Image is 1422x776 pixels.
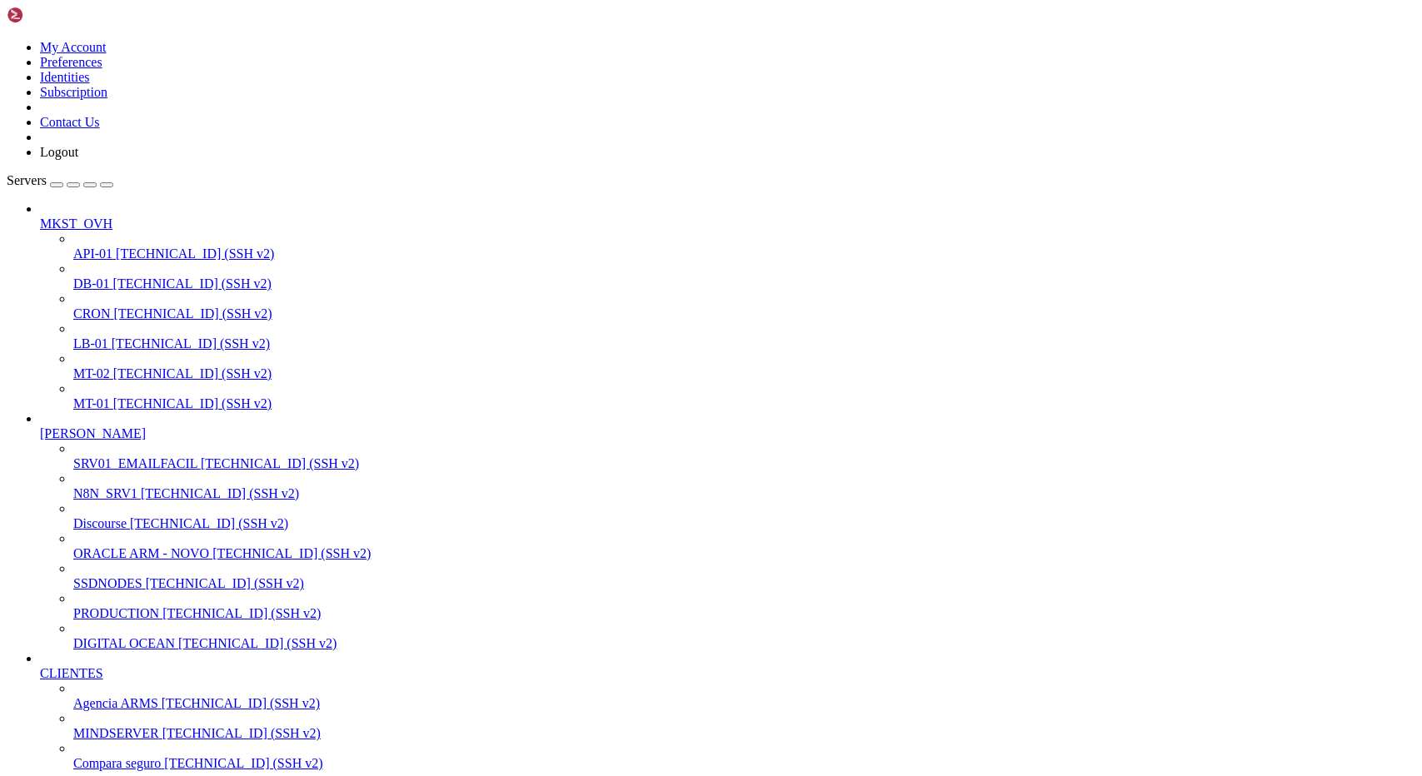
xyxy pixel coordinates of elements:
[113,396,272,410] span: [TECHNICAL_ID] (SSH v2)
[73,351,1415,381] li: MT-02 [TECHNICAL_ID] (SSH v2)
[7,7,102,23] img: Shellngn
[73,441,1415,471] li: SRV01_EMAILFACIL [TECHNICAL_ID] (SSH v2)
[73,531,1415,561] li: ORACLE ARM - NOVO [TECHNICAL_ID] (SSH v2)
[73,516,127,530] span: Discourse
[162,696,320,710] span: [TECHNICAL_ID] (SSH v2)
[73,546,209,560] span: ORACLE ARM - NOVO
[73,456,197,470] span: SRV01_EMAILFACIL
[40,666,1415,681] a: CLIENTES
[146,576,304,590] span: [TECHNICAL_ID] (SSH v2)
[40,666,103,680] span: CLIENTES
[73,396,1415,411] a: MT-01 [TECHNICAL_ID] (SSH v2)
[73,741,1415,771] li: Compara seguro [TECHNICAL_ID] (SSH v2)
[73,336,108,351] span: LB-01
[73,366,110,381] span: MT-02
[73,636,175,650] span: DIGITAL OCEAN
[73,471,1415,501] li: N8N_SRV1 [TECHNICAL_ID] (SSH v2)
[113,276,272,291] span: [TECHNICAL_ID] (SSH v2)
[7,173,47,187] span: Servers
[40,411,1415,651] li: [PERSON_NAME]
[73,546,1415,561] a: ORACLE ARM - NOVO [TECHNICAL_ID] (SSH v2)
[40,55,102,69] a: Preferences
[40,216,1415,231] a: MKST_OVH
[40,70,90,84] a: Identities
[113,306,272,321] span: [TECHNICAL_ID] (SSH v2)
[73,366,1415,381] a: MT-02 [TECHNICAL_ID] (SSH v2)
[73,231,1415,261] li: API-01 [TECHNICAL_ID] (SSH v2)
[73,606,159,620] span: PRODUCTION
[40,201,1415,411] li: MKST_OVH
[73,381,1415,411] li: MT-01 [TECHNICAL_ID] (SSH v2)
[162,726,321,740] span: [TECHNICAL_ID] (SSH v2)
[73,276,110,291] span: DB-01
[73,246,1415,261] a: API-01 [TECHNICAL_ID] (SSH v2)
[73,321,1415,351] li: LB-01 [TECHNICAL_ID] (SSH v2)
[212,546,371,560] span: [TECHNICAL_ID] (SSH v2)
[73,696,1415,711] a: Agencia ARMS [TECHNICAL_ID] (SSH v2)
[141,486,299,500] span: [TECHNICAL_ID] (SSH v2)
[73,291,1415,321] li: CRON [TECHNICAL_ID] (SSH v2)
[73,681,1415,711] li: Agencia ARMS [TECHNICAL_ID] (SSH v2)
[73,561,1415,591] li: SSDNODES [TECHNICAL_ID] (SSH v2)
[73,726,1415,741] a: MINDSERVER [TECHNICAL_ID] (SSH v2)
[73,246,112,261] span: API-01
[73,306,1415,321] a: CRON [TECHNICAL_ID] (SSH v2)
[73,261,1415,291] li: DB-01 [TECHNICAL_ID] (SSH v2)
[73,486,1415,501] a: N8N_SRV1 [TECHNICAL_ID] (SSH v2)
[40,115,100,129] a: Contact Us
[73,276,1415,291] a: DB-01 [TECHNICAL_ID] (SSH v2)
[40,216,112,231] span: MKST_OVH
[113,366,272,381] span: [TECHNICAL_ID] (SSH v2)
[178,636,337,650] span: [TECHNICAL_ID] (SSH v2)
[112,336,270,351] span: [TECHNICAL_ID] (SSH v2)
[73,486,137,500] span: N8N_SRV1
[73,726,159,740] span: MINDSERVER
[73,711,1415,741] li: MINDSERVER [TECHNICAL_ID] (SSH v2)
[40,145,78,159] a: Logout
[7,173,113,187] a: Servers
[40,85,107,99] a: Subscription
[73,396,110,410] span: MT-01
[73,696,158,710] span: Agencia ARMS
[162,606,321,620] span: [TECHNICAL_ID] (SSH v2)
[73,306,110,321] span: CRON
[73,636,1415,651] a: DIGITAL OCEAN [TECHNICAL_ID] (SSH v2)
[73,756,161,770] span: Compara seguro
[73,606,1415,621] a: PRODUCTION [TECHNICAL_ID] (SSH v2)
[73,756,1415,771] a: Compara seguro [TECHNICAL_ID] (SSH v2)
[116,246,274,261] span: [TECHNICAL_ID] (SSH v2)
[201,456,359,470] span: [TECHNICAL_ID] (SSH v2)
[130,516,288,530] span: [TECHNICAL_ID] (SSH v2)
[73,576,1415,591] a: SSDNODES [TECHNICAL_ID] (SSH v2)
[73,621,1415,651] li: DIGITAL OCEAN [TECHNICAL_ID] (SSH v2)
[73,591,1415,621] li: PRODUCTION [TECHNICAL_ID] (SSH v2)
[40,426,146,440] span: [PERSON_NAME]
[73,336,1415,351] a: LB-01 [TECHNICAL_ID] (SSH v2)
[73,456,1415,471] a: SRV01_EMAILFACIL [TECHNICAL_ID] (SSH v2)
[40,40,107,54] a: My Account
[40,426,1415,441] a: [PERSON_NAME]
[73,576,142,590] span: SSDNODES
[73,501,1415,531] li: Discourse [TECHNICAL_ID] (SSH v2)
[73,516,1415,531] a: Discourse [TECHNICAL_ID] (SSH v2)
[164,756,322,770] span: [TECHNICAL_ID] (SSH v2)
